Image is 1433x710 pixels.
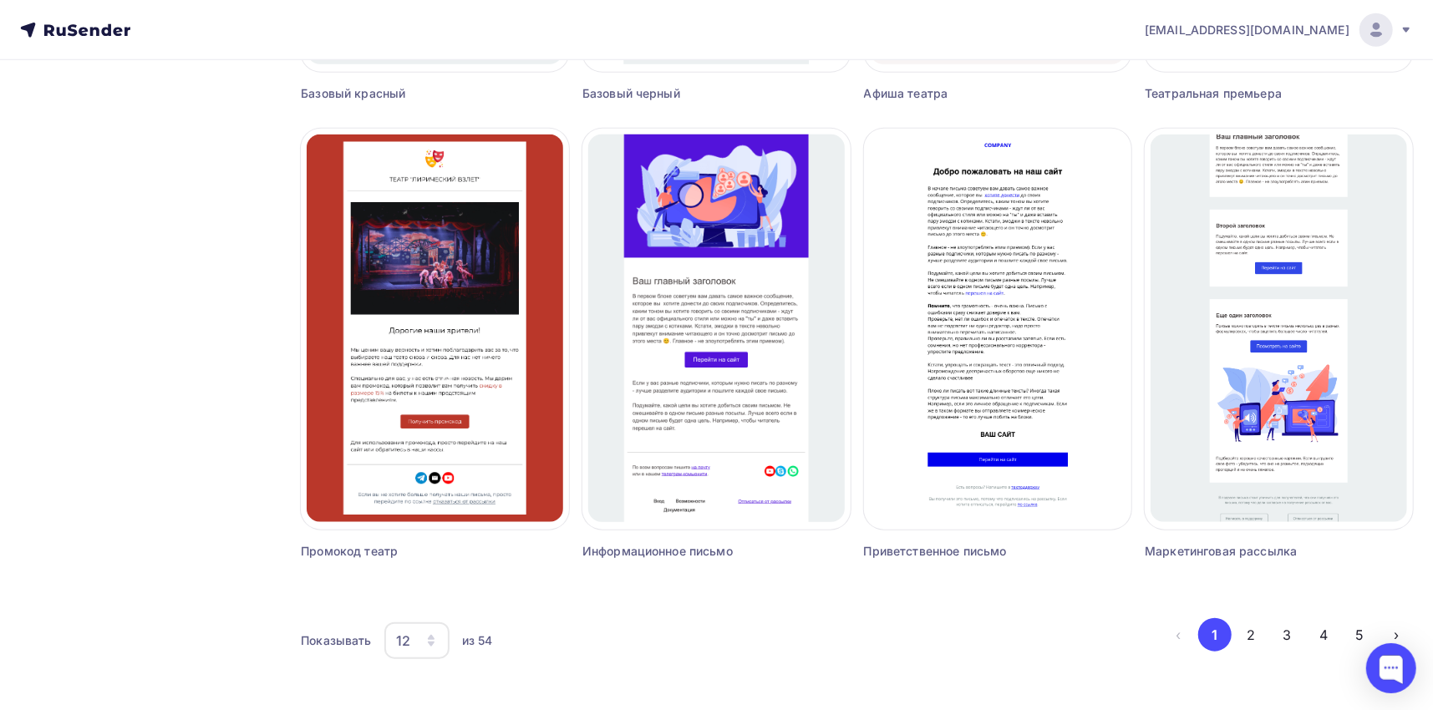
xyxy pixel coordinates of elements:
[1145,22,1349,38] span: [EMAIL_ADDRESS][DOMAIN_NAME]
[301,543,502,560] div: Промокод театр
[1344,618,1377,652] button: Go to page 5
[864,85,1065,102] div: Афиша театра
[384,621,450,660] button: 12
[1271,618,1304,652] button: Go to page 3
[396,631,410,651] div: 12
[1380,618,1413,652] button: Go to next page
[1198,618,1232,652] button: Go to page 1
[1145,13,1413,47] a: [EMAIL_ADDRESS][DOMAIN_NAME]
[1145,85,1346,102] div: Театральная премьера
[1307,618,1340,652] button: Go to page 4
[582,85,784,102] div: Базовый черный
[582,543,784,560] div: Информационное письмо
[301,632,371,649] div: Показывать
[301,85,502,102] div: Базовый красный
[1145,543,1346,560] div: Маркетинговая рассылка
[864,543,1065,560] div: Приветственное письмо
[1234,618,1268,652] button: Go to page 2
[1161,618,1413,652] ul: Pagination
[462,632,493,649] div: из 54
